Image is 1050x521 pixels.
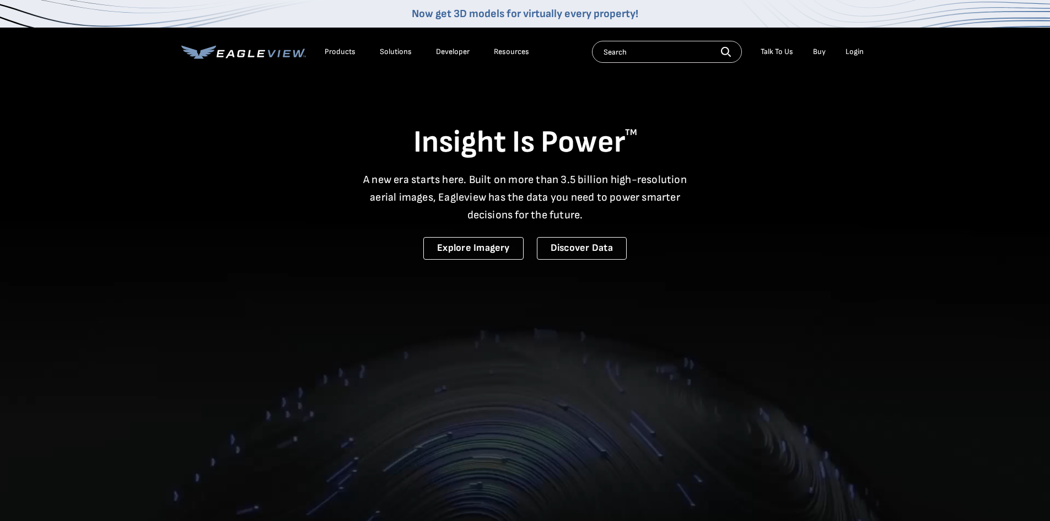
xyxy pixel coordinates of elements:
[494,47,529,57] div: Resources
[537,237,627,260] a: Discover Data
[380,47,412,57] div: Solutions
[813,47,826,57] a: Buy
[181,123,869,162] h1: Insight Is Power
[592,41,742,63] input: Search
[761,47,793,57] div: Talk To Us
[412,7,638,20] a: Now get 3D models for virtually every property!
[325,47,356,57] div: Products
[846,47,864,57] div: Login
[423,237,524,260] a: Explore Imagery
[436,47,470,57] a: Developer
[625,127,637,138] sup: TM
[357,171,694,224] p: A new era starts here. Built on more than 3.5 billion high-resolution aerial images, Eagleview ha...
